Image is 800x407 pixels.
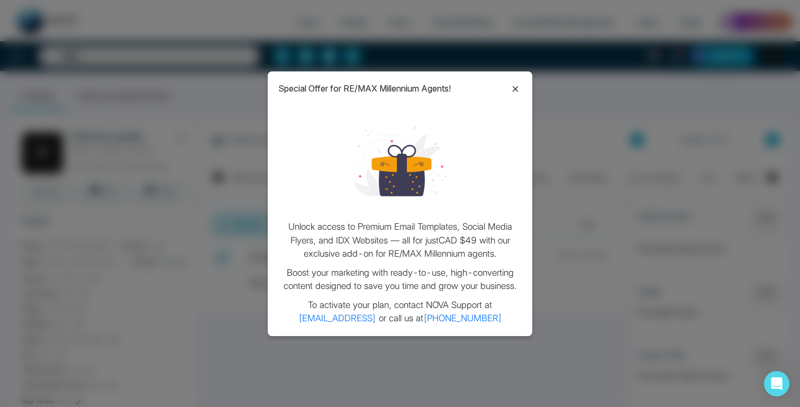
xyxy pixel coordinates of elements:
[278,266,522,293] p: Boost your marketing with ready-to-use, high-converting content designed to save you time and gro...
[278,82,451,95] p: Special Offer for RE/MAX Millennium Agents!
[354,114,447,207] img: loading
[423,313,502,323] a: [PHONE_NUMBER]
[278,299,522,325] p: To activate your plan, contact NOVA Support at or call us at
[764,371,789,396] div: Open Intercom Messenger
[298,313,376,323] a: [EMAIL_ADDRESS]
[278,220,522,261] p: Unlock access to Premium Email Templates, Social Media Flyers, and IDX Websites — all for just CA...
